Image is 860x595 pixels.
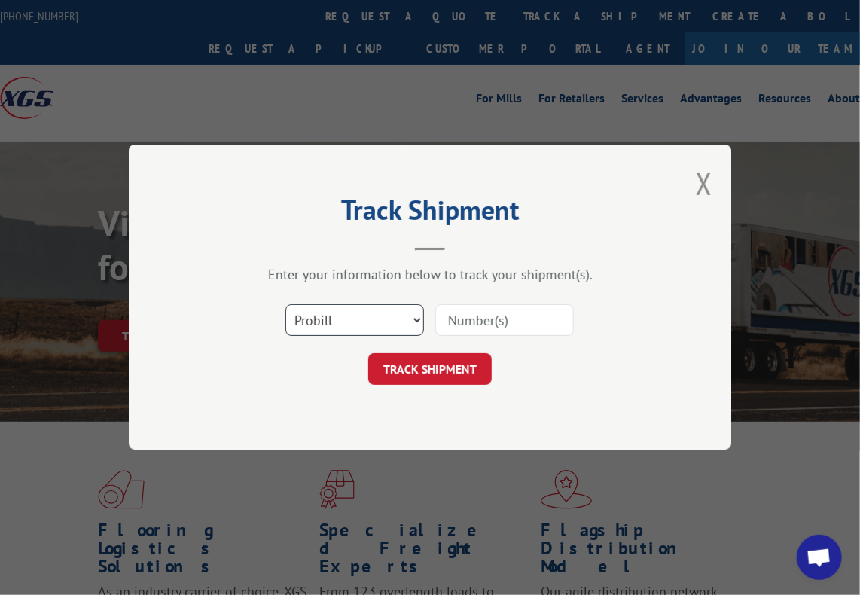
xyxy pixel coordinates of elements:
div: Enter your information below to track your shipment(s). [204,267,656,284]
button: Close modal [696,163,712,203]
h2: Track Shipment [204,200,656,228]
button: TRACK SHIPMENT [368,354,492,386]
input: Number(s) [435,305,574,337]
div: Open chat [797,535,842,580]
